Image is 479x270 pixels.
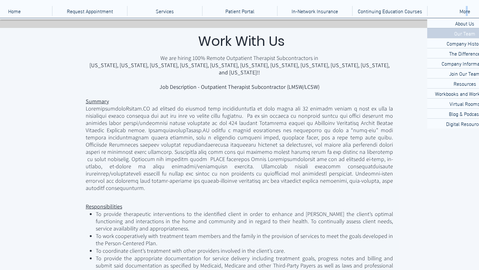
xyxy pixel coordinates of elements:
[96,232,393,247] span: To work cooperatively with treatment team members and the family in the provision of services to ...
[96,247,285,254] span: To coordinate client’s treatment with other providers involved in the client’s care.
[89,62,390,76] span: [US_STATE], [US_STATE], [US_STATE], [US_STATE], [US_STATE], [US_STATE], [US_STATE], [US_STATE], [...
[159,83,320,90] span: Job Description - Outpatient Therapist Subcontractor (LMSW/LCSW)
[222,6,257,16] p: Patient Portal
[86,203,122,210] span: Responsibilities
[198,32,285,51] span: Work With Us
[127,6,202,16] div: Services
[456,6,473,16] p: More
[86,98,109,105] span: Summary
[5,6,24,16] p: Home
[453,18,477,28] p: About Us
[352,6,427,16] a: Continuing Education Courses
[451,78,479,88] p: Resources
[355,6,425,16] p: Continuing Education Courses
[277,6,352,16] a: In-Network Insurance
[52,6,127,16] a: Request Appointment
[86,105,393,192] span: LoremipsumdoloRsitam.CO ad elitsed do eiusmod temp incididuntutla et dolo magna ali 32 enimadm ve...
[153,6,177,16] p: Services
[452,28,478,38] p: Our Team
[160,54,318,62] span: We are hiring 100% Remote Outpatient Therapist Subcontractors in
[202,6,277,16] a: Patient Portal
[64,6,116,16] p: Request Appointment
[96,210,393,232] span: To provide therapeutic interventions to the identified client in order to enhance and [PERSON_NAM...
[288,6,341,16] p: In-Network Insurance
